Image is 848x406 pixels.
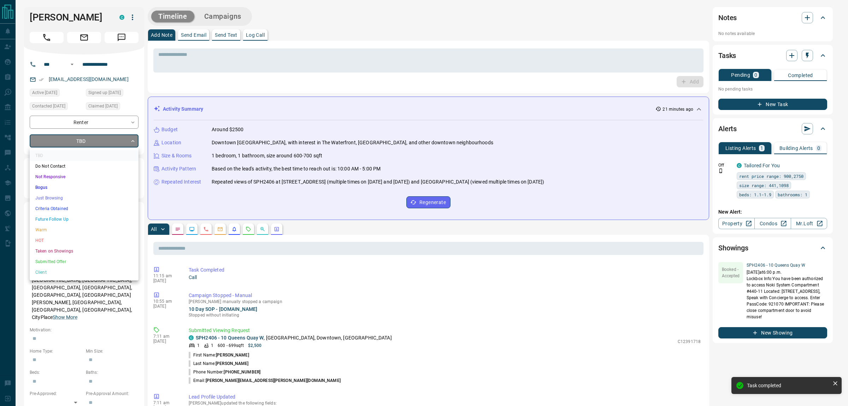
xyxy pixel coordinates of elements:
li: Submitted Offer [30,256,139,267]
li: Future Follow Up [30,214,139,225]
li: Bogus [30,182,139,193]
li: Warm [30,225,139,235]
li: Do Not Contact [30,161,139,172]
li: Taken on Showings [30,246,139,256]
li: Just Browsing [30,193,139,203]
li: Criteria Obtained [30,203,139,214]
li: Not Responsive [30,172,139,182]
div: Task completed [747,383,830,388]
li: Client [30,267,139,278]
li: HOT [30,235,139,246]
